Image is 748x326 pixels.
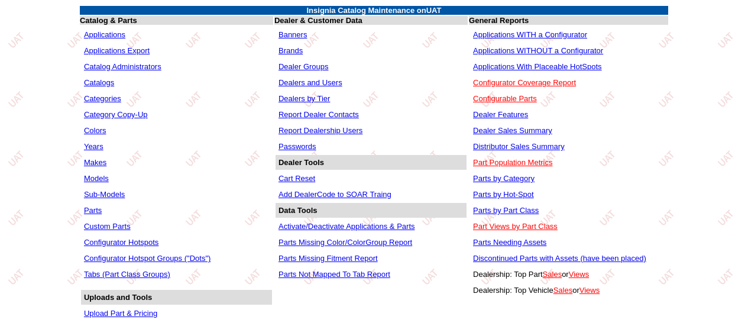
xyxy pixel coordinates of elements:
[279,126,362,135] a: Report Dealership Users
[473,222,558,231] a: Part Views by Part Class
[473,238,546,247] a: Parts Needing Assets
[84,293,152,302] b: Uploads and Tools
[579,286,600,295] a: Views
[553,286,573,295] a: Sales
[569,270,589,279] a: Views
[473,30,587,39] a: Applications WITH a Configurator
[84,174,109,183] a: Models
[84,62,161,71] a: Catalog Administrators
[274,16,362,25] b: Dealer & Customer Data
[469,16,529,25] b: General Reports
[473,174,535,183] a: Parts by Category
[473,206,539,215] a: Parts by Part Class
[84,158,106,167] a: Makes
[473,254,646,263] a: Discontinued Parts with Assets (have been placed)
[80,6,668,15] td: Insignia Catalog Maintenance on
[426,6,442,15] span: UAT
[84,94,121,103] a: Categories
[279,206,318,215] b: Data Tools
[80,16,137,25] b: Catalog & Parts
[84,46,150,55] a: Applications Export
[84,190,125,199] a: Sub-Models
[279,94,330,103] a: Dealers by Tier
[470,267,667,282] td: Dealership: Top Part or
[279,110,359,119] a: Report Dealer Contacts
[84,206,102,215] a: Parts
[84,78,114,87] a: Catalogs
[470,283,667,298] td: Dealership: Top Vehicle or
[279,254,378,263] a: Parts Missing Fitment Report
[279,222,415,231] a: Activate/Deactivate Applications & Parts
[473,158,552,167] a: Part Population Metrics
[84,142,103,151] a: Years
[279,238,412,247] a: Parts Missing Color/ColorGroup Report
[473,126,552,135] a: Dealer Sales Summary
[279,190,391,199] a: Add DealerCode to SOAR Traing
[473,46,603,55] a: Applications WITHOUT a Configurator
[473,110,528,119] a: Dealer Features
[84,126,106,135] a: Colors
[473,94,537,103] a: Configurable Parts
[84,222,131,231] a: Custom Parts
[279,46,303,55] a: Brands
[279,174,315,183] a: Cart Reset
[279,78,342,87] a: Dealers and Users
[84,238,158,247] a: Configurator Hotspots
[84,254,211,263] a: Configurator Hotspot Groups ("Dots")
[543,270,562,279] a: Sales
[473,62,602,71] a: Applications With Placeable HotSpots
[279,62,329,71] a: Dealer Groups
[84,270,170,279] a: Tabs (Part Class Groups)
[473,190,534,199] a: Parts by Hot-Spot
[279,270,390,279] a: Parts Not Mapped To Tab Report
[279,158,324,167] b: Dealer Tools
[84,30,125,39] a: Applications
[473,78,576,87] a: Configurator Coverage Report
[279,30,307,39] a: Banners
[279,142,316,151] a: Passwords
[473,142,565,151] a: Distributor Sales Summary
[84,309,157,318] a: Upload Part & Pricing
[84,110,148,119] a: Category Copy-Up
